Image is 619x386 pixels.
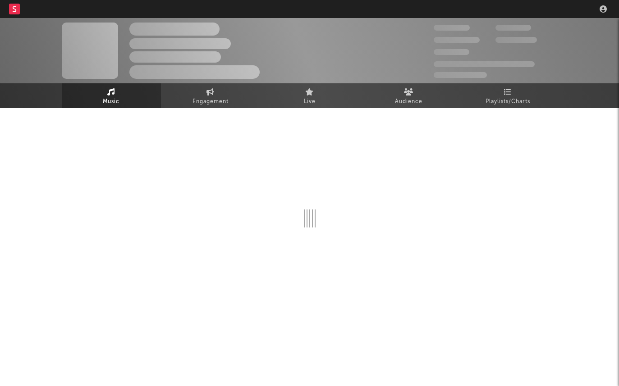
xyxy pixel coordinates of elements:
[434,49,469,55] span: 100,000
[304,96,316,107] span: Live
[434,72,487,78] span: Jump Score: 85.0
[193,96,229,107] span: Engagement
[495,25,531,31] span: 100,000
[62,83,161,108] a: Music
[395,96,422,107] span: Audience
[495,37,537,43] span: 1,000,000
[260,83,359,108] a: Live
[434,25,470,31] span: 300,000
[103,96,119,107] span: Music
[434,37,480,43] span: 50,000,000
[486,96,530,107] span: Playlists/Charts
[161,83,260,108] a: Engagement
[459,83,558,108] a: Playlists/Charts
[434,61,535,67] span: 50,000,000 Monthly Listeners
[359,83,459,108] a: Audience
